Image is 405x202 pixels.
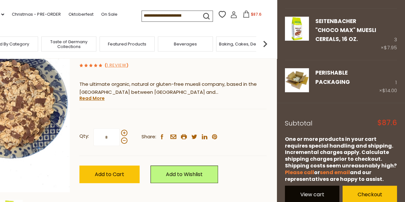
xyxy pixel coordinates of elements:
[79,95,105,101] a: Read More
[381,17,397,52] div: 3 ×
[68,11,93,18] a: Oktoberfest
[174,42,197,46] a: Beverages
[239,11,266,20] button: $87.6
[142,133,156,141] span: Share:
[108,42,146,46] a: Featured Products
[384,44,397,51] span: $7.95
[107,62,126,69] a: 1 Review
[377,119,397,126] span: $87.6
[101,11,117,18] a: On Sale
[251,12,262,17] span: $87.6
[285,68,309,94] a: PERISHABLE Packaging
[285,17,309,41] img: Seitenbacher Choco Max
[79,80,267,96] p: The ultimate organic, natural or gluten-free muesli company, based in the [GEOGRAPHIC_DATA] betwe...
[79,166,140,183] button: Add to Cart
[105,62,128,68] span: ( )
[93,128,120,146] input: Qty:
[95,171,124,178] span: Add to Cart
[150,166,218,183] a: Add to Wishlist
[320,169,350,176] a: send email
[285,119,312,128] span: Subtotal
[219,42,269,46] a: Baking, Cakes, Desserts
[259,37,271,50] img: next arrow
[285,169,314,176] a: Please call
[379,68,397,94] div: 1 ×
[382,87,397,94] span: $14.00
[12,11,61,18] a: Christmas - PRE-ORDER
[285,136,397,183] div: One or more products in your cart requires special handling and shipping. Incremental charges app...
[285,17,309,52] a: Seitenbacher Choco Max
[315,17,376,43] a: Seitenbacher "Choco Max" Muesli Cereals, 16 oz.
[285,68,309,92] img: PERISHABLE Packaging
[79,132,89,140] strong: Qty:
[43,39,94,49] a: Taste of Germany Collections
[315,69,350,85] a: PERISHABLE Packaging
